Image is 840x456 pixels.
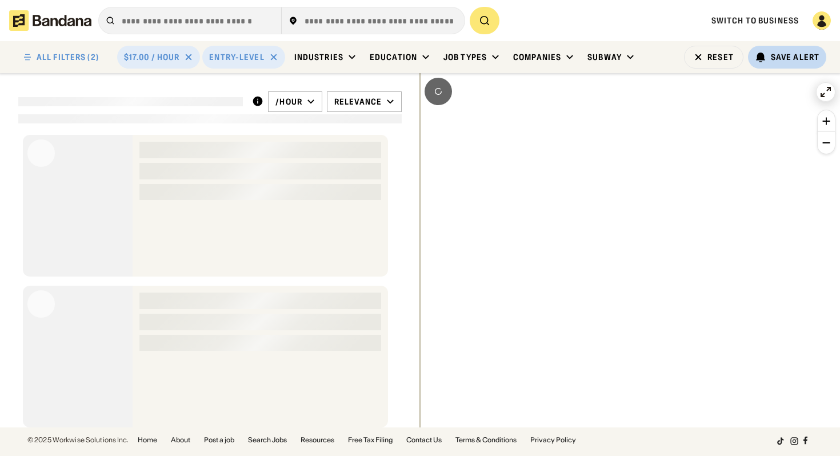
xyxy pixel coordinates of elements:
a: Terms & Conditions [455,437,517,443]
div: Relevance [334,97,382,107]
div: Save Alert [771,52,819,62]
div: /hour [275,97,302,107]
div: Subway [587,52,622,62]
div: Industries [294,52,343,62]
div: ALL FILTERS (2) [37,53,99,61]
a: Free Tax Filing [348,437,393,443]
a: Resources [301,437,334,443]
a: Switch to Business [711,15,799,26]
div: © 2025 Workwise Solutions Inc. [27,437,129,443]
div: Companies [513,52,561,62]
img: Bandana logotype [9,10,91,31]
a: Contact Us [406,437,442,443]
div: Job Types [443,52,487,62]
div: grid [18,130,402,427]
a: Privacy Policy [530,437,576,443]
a: Post a job [204,437,234,443]
a: About [171,437,190,443]
a: Search Jobs [248,437,287,443]
div: $17.00 / hour [124,52,180,62]
a: Home [138,437,157,443]
div: Reset [707,53,734,61]
div: Education [370,52,417,62]
div: Entry-Level [209,52,264,62]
